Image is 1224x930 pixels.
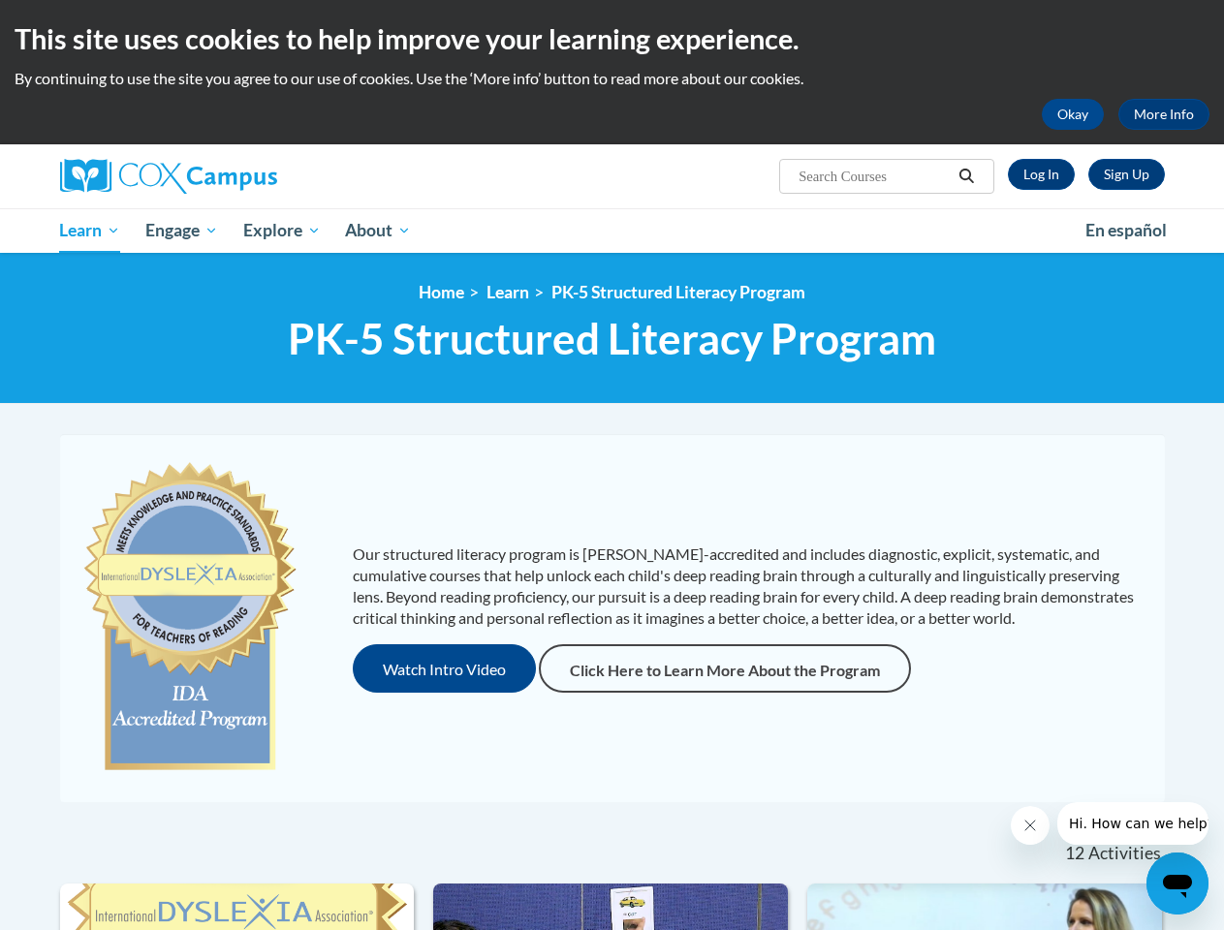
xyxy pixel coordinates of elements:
[1118,99,1209,130] a: More Info
[1146,852,1208,914] iframe: Button to launch messaging window
[345,219,411,242] span: About
[288,313,936,364] span: PK-5 Structured Literacy Program
[15,19,1209,58] h2: This site uses cookies to help improve your learning experience.
[145,219,218,242] span: Engage
[486,282,529,302] a: Learn
[551,282,805,302] a: PK-5 Structured Literacy Program
[1065,843,1084,864] span: 12
[46,208,1179,253] div: Main menu
[1057,802,1208,845] iframe: Message from company
[1042,99,1104,130] button: Okay
[1085,220,1167,240] span: En español
[231,208,333,253] a: Explore
[419,282,464,302] a: Home
[1008,159,1075,190] a: Log In
[797,165,952,188] input: Search Courses
[79,453,301,783] img: c477cda6-e343-453b-bfce-d6f9e9818e1c.png
[1088,843,1161,864] span: Activities
[59,219,120,242] span: Learn
[15,68,1209,89] p: By continuing to use the site you agree to our use of cookies. Use the ‘More info’ button to read...
[60,159,277,194] img: Cox Campus
[1011,806,1050,845] iframe: Close message
[332,208,424,253] a: About
[353,644,536,693] button: Watch Intro Video
[47,208,134,253] a: Learn
[1088,159,1165,190] a: Register
[60,159,409,194] a: Cox Campus
[12,14,157,29] span: Hi. How can we help?
[539,644,911,693] a: Click Here to Learn More About the Program
[133,208,231,253] a: Engage
[243,219,321,242] span: Explore
[952,165,981,188] button: Search
[353,543,1146,629] p: Our structured literacy program is [PERSON_NAME]-accredited and includes diagnostic, explicit, sy...
[1073,210,1179,251] a: En español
